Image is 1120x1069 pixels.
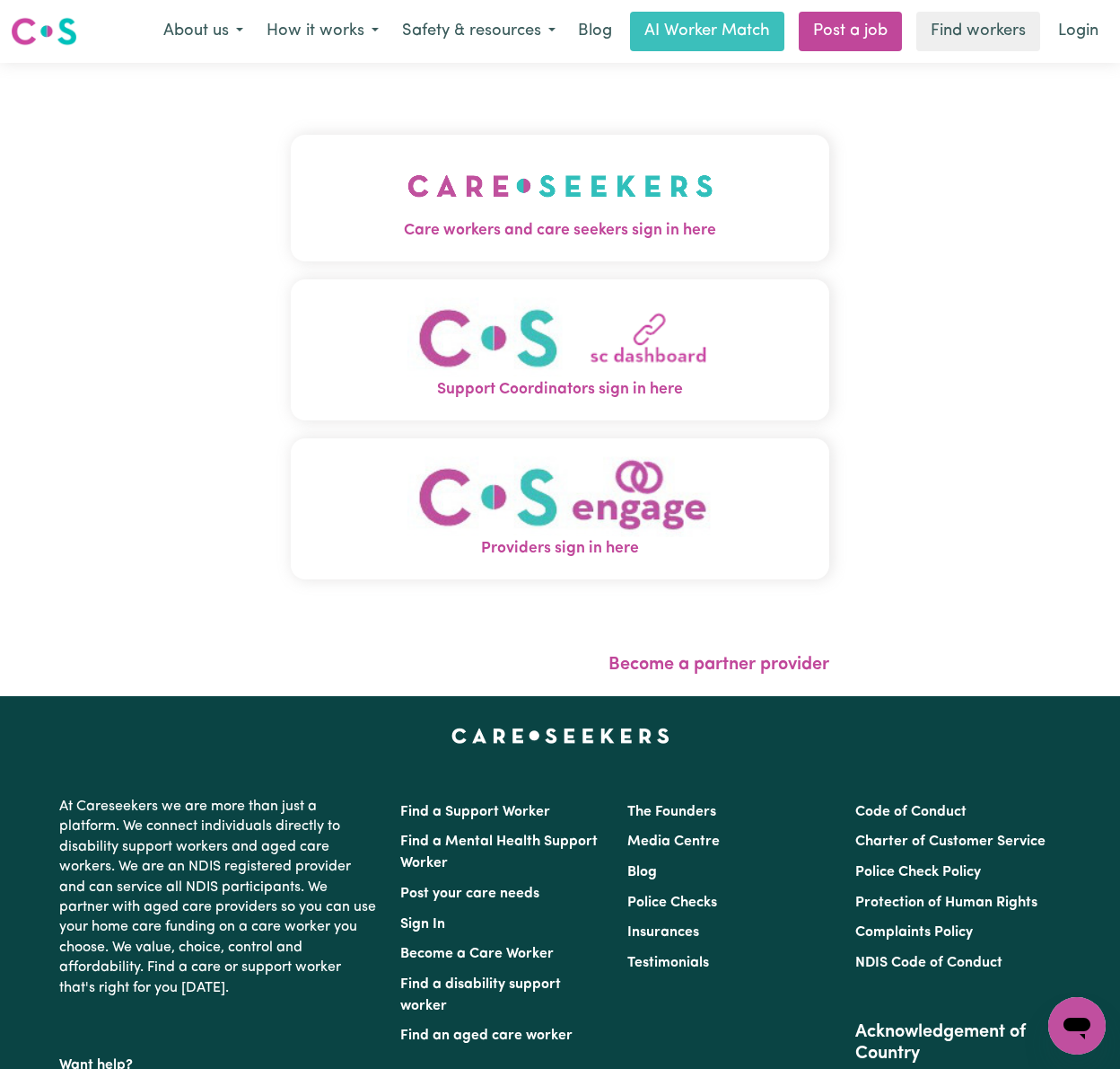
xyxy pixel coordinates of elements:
a: Police Checks [627,896,717,910]
span: Care workers and care seekers sign in here [291,219,829,243]
a: Careseekers logo [11,11,77,52]
a: Find a Mental Health Support Worker [400,835,598,870]
a: Find an aged care worker [400,1029,573,1043]
a: Post your care needs [400,887,539,901]
p: At Careseekers we are more than just a platform. We connect individuals directly to disability su... [59,790,379,1005]
a: NDIS Code of Conduct [855,956,1002,970]
a: AI Worker Match [630,12,784,51]
button: Support Coordinators sign in here [291,279,829,420]
button: Care workers and care seekers sign in here [291,135,829,261]
a: Find workers [916,12,1040,51]
img: Careseekers logo [11,15,77,48]
span: Providers sign in here [291,537,829,561]
iframe: Button to launch messaging window [1048,997,1106,1055]
a: Find a Support Worker [400,805,550,819]
a: Police Check Policy [855,865,981,879]
a: The Founders [627,805,716,819]
a: Login [1047,12,1109,51]
a: Protection of Human Rights [855,896,1037,910]
a: Sign In [400,917,445,932]
button: How it works [255,13,390,50]
span: Support Coordinators sign in here [291,378,829,402]
h2: Acknowledgement of Country [855,1021,1061,1065]
a: Post a job [799,12,902,51]
a: Blog [567,12,623,51]
a: Careseekers home page [451,729,669,743]
a: Blog [627,865,657,879]
a: Find a disability support worker [400,977,561,1013]
a: Become a partner provider [608,656,829,674]
a: Insurances [627,925,699,940]
a: Code of Conduct [855,805,967,819]
button: About us [152,13,255,50]
a: Become a Care Worker [400,947,554,961]
button: Providers sign in here [291,438,829,579]
a: Media Centre [627,835,720,849]
a: Complaints Policy [855,925,973,940]
button: Safety & resources [390,13,567,50]
a: Testimonials [627,956,709,970]
a: Charter of Customer Service [855,835,1046,849]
